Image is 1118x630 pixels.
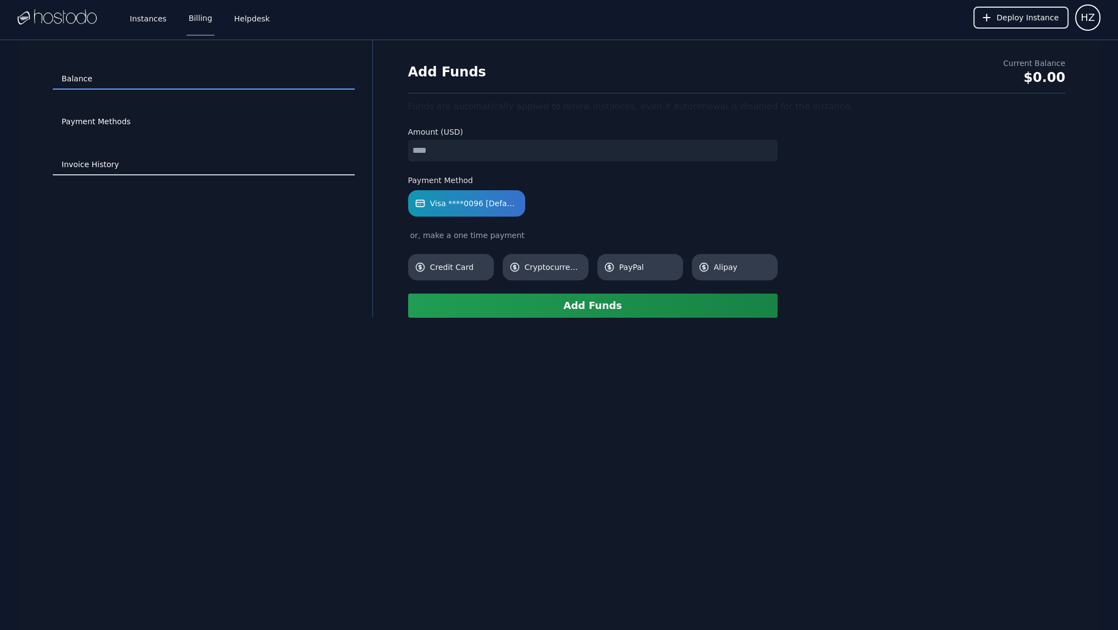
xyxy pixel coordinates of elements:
[1081,10,1095,25] span: HZ
[53,154,355,175] a: Invoice History
[1003,58,1065,69] div: Current Balance
[430,198,519,209] span: Visa ****0096 [Default]
[408,294,778,318] button: Add Funds
[18,9,97,26] img: Logo
[1003,69,1065,86] div: $0.00
[714,262,771,273] span: Alipay
[408,126,778,137] label: Amount (USD)
[408,175,778,186] label: Payment Method
[53,112,355,132] a: Payment Methods
[408,230,778,241] div: or, make a one time payment
[430,262,487,273] span: Credit Card
[525,262,582,273] span: Cryptocurrency
[408,100,1065,113] div: Funds are automatically applied to renew instances, even if autorenewal is disabled for the insta...
[408,63,486,81] h1: Add Funds
[619,262,676,273] span: PayPal
[53,69,355,90] a: Balance
[973,7,1069,29] button: Deploy Instance
[1075,4,1100,31] button: User menu
[996,12,1059,23] span: Deploy Instance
